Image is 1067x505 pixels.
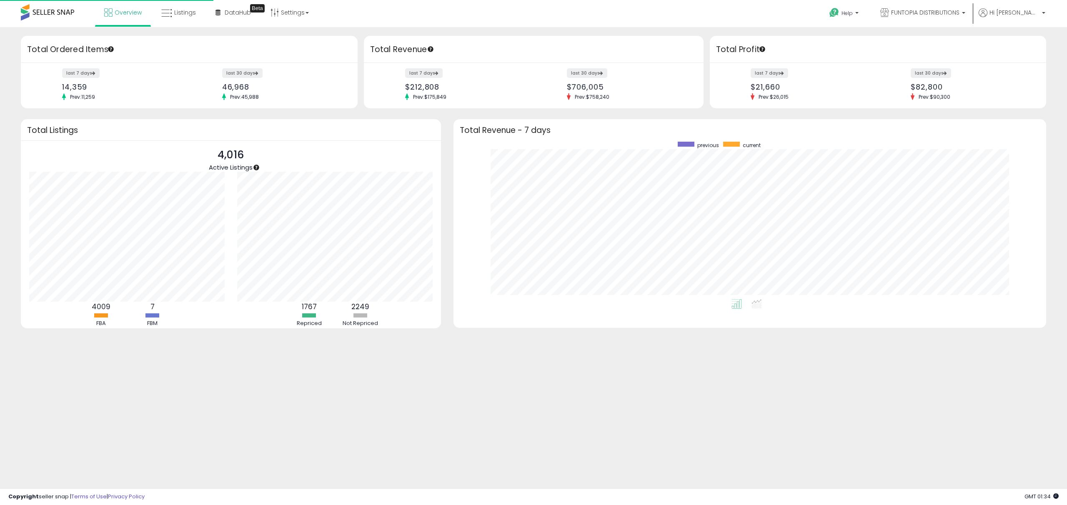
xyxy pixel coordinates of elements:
span: Listings [174,8,196,17]
label: last 30 days [567,68,607,78]
span: Help [842,10,853,17]
span: previous [697,142,719,149]
div: Not Repriced [336,320,386,327]
label: last 7 days [62,68,100,78]
label: last 30 days [911,68,951,78]
a: Help [823,1,867,27]
span: Overview [115,8,142,17]
div: FBA [76,320,126,327]
span: Prev: 45,988 [226,93,263,100]
h3: Total Listings [27,127,435,133]
div: Tooltip anchor [427,45,434,53]
div: FBM [128,320,178,327]
span: Active Listings [209,163,253,172]
p: 4,016 [209,147,253,163]
label: last 7 days [405,68,443,78]
b: 2249 [351,302,369,312]
span: current [743,142,761,149]
h3: Total Profit [716,44,1040,55]
a: Hi [PERSON_NAME] [979,8,1045,27]
i: Get Help [829,7,839,18]
div: $82,800 [911,82,1032,91]
b: 4009 [92,302,110,312]
div: Tooltip anchor [759,45,766,53]
div: Tooltip anchor [250,4,265,12]
b: 7 [150,302,155,312]
span: DataHub [225,8,251,17]
h3: Total Ordered Items [27,44,351,55]
label: last 30 days [222,68,263,78]
h3: Total Revenue [370,44,697,55]
span: Prev: $758,240 [571,93,614,100]
label: last 7 days [751,68,788,78]
span: FUNTOPIA DISTRIBUTIONS [891,8,959,17]
div: Tooltip anchor [253,164,260,171]
span: Prev: 11,259 [66,93,99,100]
div: $212,808 [405,82,527,91]
span: Hi [PERSON_NAME] [989,8,1039,17]
span: Prev: $90,300 [914,93,954,100]
span: Prev: $175,849 [409,93,451,100]
div: 46,968 [222,82,343,91]
div: 14,359 [62,82,183,91]
div: $706,005 [567,82,689,91]
b: 1767 [302,302,317,312]
div: $21,660 [751,82,872,91]
h3: Total Revenue - 7 days [460,127,1040,133]
span: Prev: $26,015 [754,93,793,100]
div: Repriced [284,320,334,327]
div: Tooltip anchor [107,45,115,53]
